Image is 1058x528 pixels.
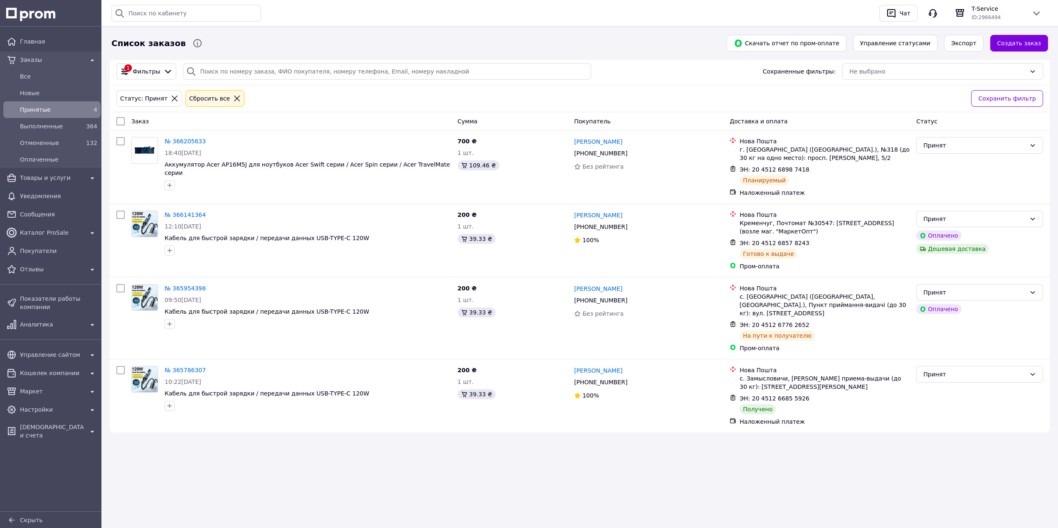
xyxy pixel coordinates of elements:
span: 200 ₴ [458,211,477,218]
img: Фото товару [132,285,158,310]
button: Экспорт [944,35,984,52]
span: Сохраненные фильтры: [763,67,836,76]
div: 109.46 ₴ [458,160,499,170]
span: Главная [20,37,97,46]
div: Получено [740,404,776,414]
span: Маркет [20,387,84,395]
img: Фото товару [132,211,158,237]
span: ЭН: 20 4512 6898 7418 [740,166,809,173]
a: Создать заказ [990,35,1048,52]
span: 1 шт. [458,378,474,385]
span: Кабель для быстрой зарядки / передачи данных USB-TYPE-C 120W [165,235,369,241]
span: Скрыть [20,517,43,523]
div: Пром-оплата [740,344,910,352]
span: Без рейтинга [582,163,624,170]
button: Сохранить фильтр [971,90,1043,107]
div: Наложенный платеж [740,189,910,197]
span: 700 ₴ [458,138,477,145]
span: Показатели работы компании [20,295,97,311]
div: Принят [923,288,1026,297]
span: Настройки [20,405,84,414]
span: Заказ [131,118,149,125]
img: Фото товару [132,145,158,157]
span: Фильтры [133,67,160,76]
span: 200 ₴ [458,367,477,373]
a: № 365954398 [165,285,206,292]
div: Чат [898,7,912,20]
div: 39.33 ₴ [458,389,496,399]
a: [PERSON_NAME] [574,138,622,146]
span: Управление сайтом [20,351,84,359]
div: Пром-оплата [740,262,910,270]
span: Отзывы [20,265,84,273]
div: Кременчуг, Почтомат №30547: [STREET_ADDRESS] (возле маг. "МаркетОпт") [740,219,910,236]
span: ЭН: 20 4512 6776 2652 [740,322,809,328]
span: Товары и услуги [20,174,84,182]
span: 4 [94,106,97,113]
span: 1 шт. [458,150,474,156]
span: Без рейтинга [582,310,624,317]
a: Фото товару [131,284,158,311]
div: Нова Пошта [740,366,910,374]
a: [PERSON_NAME] [574,285,622,293]
a: Кабель для быстрой зарядки / передачи данных USB-TYPE-C 120W [165,308,369,315]
div: Готово к выдаче [740,249,797,259]
span: Принятые [20,106,81,114]
span: Покупатели [20,247,97,255]
span: ID: 2966494 [972,15,1001,20]
span: Заказы [20,56,84,64]
span: Статус [916,118,937,125]
div: Дешевая доставка [916,244,989,254]
div: Статус: Принят [118,94,169,103]
span: Сообщения [20,210,97,219]
a: № 365786307 [165,367,206,373]
span: Доставка и оплата [730,118,787,125]
a: Кабель для быстрой зарядки / передачи данных USB-TYPE-C 120W [165,390,369,397]
div: с. [GEOGRAPHIC_DATA] ([GEOGRAPHIC_DATA], [GEOGRAPHIC_DATA].), Пункт приймання-видачі (до 30 кг): ... [740,292,910,317]
span: Все [20,72,97,81]
span: 10:22[DATE] [165,378,201,385]
a: Фото товару [131,211,158,237]
span: [DEMOGRAPHIC_DATA] и счета [20,423,84,440]
img: Фото товару [132,366,158,392]
button: Скачать отчет по пром-оплате [727,35,846,52]
div: На пути к получателю [740,331,815,341]
div: Планируемый [740,175,789,185]
span: Уведомления [20,192,97,200]
button: Управление статусами [853,35,937,52]
div: 39.33 ₴ [458,307,496,317]
span: Выполненные [20,122,81,130]
span: 364 [86,123,97,130]
div: Принят [923,141,1026,150]
div: [PHONE_NUMBER] [572,147,629,159]
a: [PERSON_NAME] [574,366,622,375]
span: ЭН: 20 4512 6857 8243 [740,240,809,246]
span: Список заказов [111,37,186,49]
div: [PHONE_NUMBER] [572,376,629,388]
div: Принят [923,370,1026,379]
span: Аккумулятор Acer AP16M5J для ноутбуков Acer Swift серии / Acer Spin серии / Acer TravelMate серии [165,161,450,176]
div: Нова Пошта [740,211,910,219]
div: Оплачено [916,231,961,241]
span: Кошелек компании [20,369,84,377]
div: Нова Пошта [740,284,910,292]
span: Аналитика [20,320,84,329]
span: 100% [582,237,599,243]
div: Принят [923,214,1026,223]
div: г. [GEOGRAPHIC_DATA] ([GEOGRAPHIC_DATA].), №318 (до 30 кг на одно место): просп. [PERSON_NAME], 5/2 [740,145,910,162]
span: 100% [582,392,599,399]
span: Каталог ProSale [20,228,84,237]
span: 1 шт. [458,297,474,303]
input: Поиск по кабинету [111,5,261,22]
a: № 366141364 [165,211,206,218]
div: Оплачено [916,304,961,314]
span: Оплаченные [20,155,97,164]
span: 12:10[DATE] [165,223,201,230]
span: 18:40[DATE] [165,150,201,156]
span: 1 шт. [458,223,474,230]
span: 09:50[DATE] [165,297,201,303]
a: Фото товару [131,366,158,393]
span: Отмененные [20,139,81,147]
